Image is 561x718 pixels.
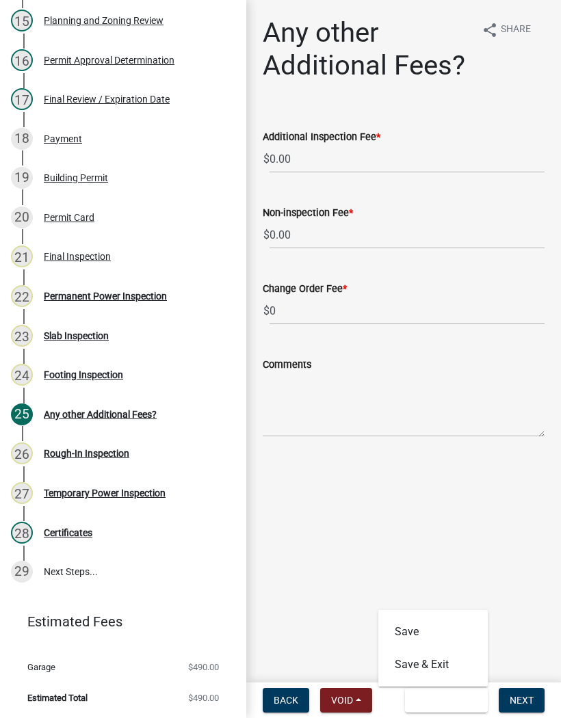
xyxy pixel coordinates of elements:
div: 17 [11,88,33,110]
span: $ [263,297,270,325]
div: 26 [11,442,33,464]
button: Back [263,688,309,713]
div: 25 [11,403,33,425]
div: 22 [11,285,33,307]
button: Void [320,688,372,713]
div: Any other Additional Fees? [44,410,157,419]
div: Temporary Power Inspection [44,488,166,498]
span: Garage [27,663,55,672]
div: Payment [44,134,82,144]
div: Permit Approval Determination [44,55,174,65]
div: 16 [11,49,33,71]
h1: Any other Additional Fees? [263,16,471,82]
span: Share [501,22,531,38]
div: 18 [11,128,33,150]
div: Rough-In Inspection [44,449,129,458]
div: Permanent Power Inspection [44,291,167,301]
label: Non-inspection Fee [263,209,353,218]
span: Next [510,695,534,706]
span: Save & Exit [416,695,469,706]
div: 15 [11,10,33,31]
button: Save [378,615,488,648]
div: Final Review / Expiration Date [44,94,170,104]
div: Slab Inspection [44,331,109,341]
div: 23 [11,325,33,347]
span: $ [263,221,270,249]
div: Planning and Zoning Review [44,16,164,25]
div: 28 [11,522,33,544]
div: 29 [11,561,33,583]
button: Save & Exit [378,648,488,681]
label: Comments [263,360,311,370]
span: Void [331,695,353,706]
div: Final Inspection [44,252,111,261]
span: Back [274,695,298,706]
i: share [482,22,498,38]
span: $490.00 [188,693,219,702]
span: $ [263,145,270,173]
a: Estimated Fees [11,608,224,635]
div: 24 [11,364,33,386]
div: 27 [11,482,33,504]
div: Permit Card [44,213,94,222]
div: 21 [11,245,33,267]
div: Save & Exit [378,610,488,687]
div: 19 [11,167,33,189]
span: Estimated Total [27,693,88,702]
button: Save & Exit [405,688,488,713]
div: Footing Inspection [44,370,123,380]
button: shareShare [471,16,542,43]
label: Additional Inspection Fee [263,133,380,142]
button: Next [499,688,545,713]
div: Certificates [44,528,92,537]
div: Building Permit [44,173,108,183]
span: $490.00 [188,663,219,672]
label: Change Order Fee [263,284,347,294]
div: 20 [11,207,33,228]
